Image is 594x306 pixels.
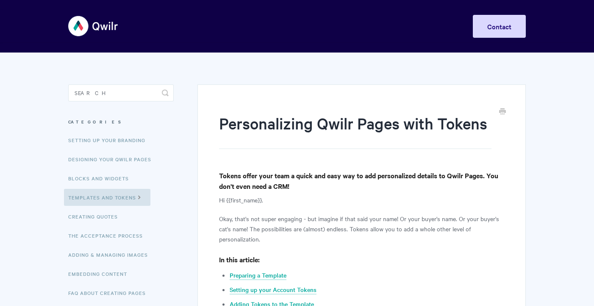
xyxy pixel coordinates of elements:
[64,189,150,206] a: Templates and Tokens
[230,285,316,295] a: Setting up your Account Tokens
[68,151,158,168] a: Designing Your Qwilr Pages
[68,284,152,301] a: FAQ About Creating Pages
[68,84,174,101] input: Search
[473,15,526,38] a: Contact
[68,132,152,149] a: Setting up your Branding
[219,170,504,191] h4: Tokens offer your team a quick and easy way to add personalized details to Qwilr Pages. You don't...
[68,10,119,42] img: Qwilr Help Center
[219,195,504,205] p: Hi {{first_name}}.
[219,213,504,244] p: Okay, that's not super engaging - but imagine if that said your name! Or your buyer's name. Or yo...
[499,107,506,117] a: Print this Article
[68,227,149,244] a: The Acceptance Process
[219,254,504,265] h4: In this article:
[68,114,174,129] h3: Categories
[68,265,133,282] a: Embedding Content
[68,208,124,225] a: Creating Quotes
[219,112,491,149] h1: Personalizing Qwilr Pages with Tokens
[68,246,154,263] a: Adding & Managing Images
[230,271,286,280] a: Preparing a Template
[68,170,135,187] a: Blocks and Widgets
